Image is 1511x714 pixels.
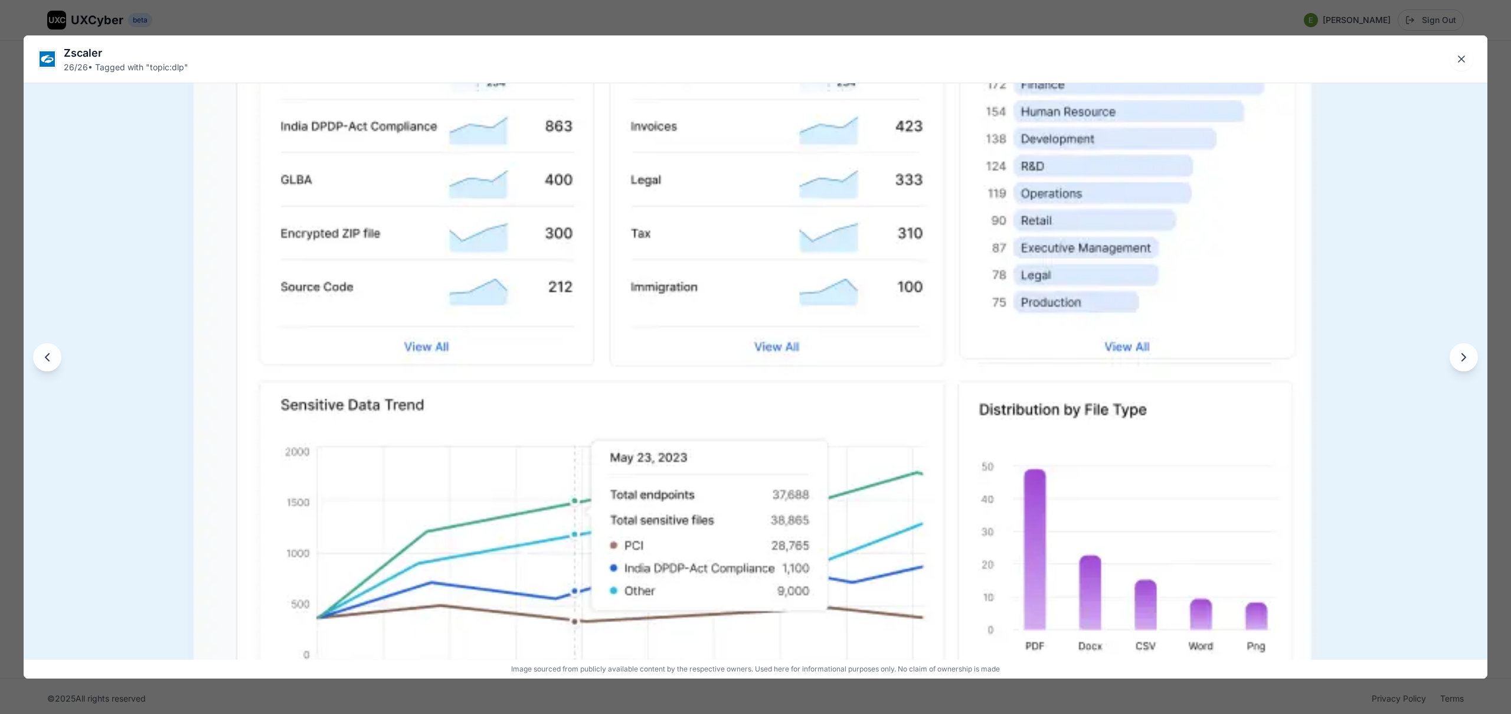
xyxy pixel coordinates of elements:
[28,664,1483,674] p: Image sourced from publicly available content by the respective owners. Used here for information...
[64,61,188,73] div: 26 / 26 • Tagged with " topic:dlp "
[33,343,61,371] button: Previous image
[38,50,56,68] img: Zscaler logo
[64,45,188,61] div: Zscaler
[1450,47,1473,71] button: Close lightbox
[1450,343,1478,371] button: Next image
